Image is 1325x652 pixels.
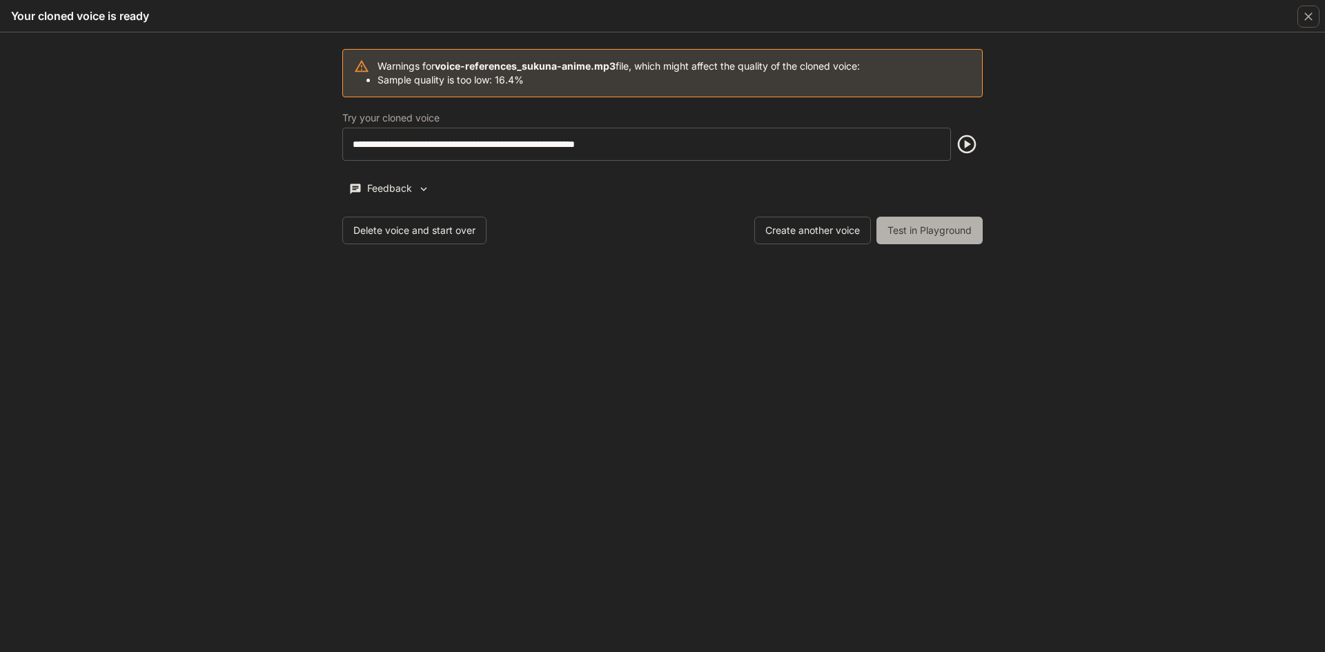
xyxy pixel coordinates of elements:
[342,113,440,123] p: Try your cloned voice
[342,177,436,200] button: Feedback
[876,217,983,244] button: Test in Playground
[435,60,616,72] b: voice-references_sukuna-anime.mp3
[11,8,149,23] h5: Your cloned voice is ready
[342,217,487,244] button: Delete voice and start over
[754,217,871,244] button: Create another voice
[377,54,860,92] div: Warnings for file, which might affect the quality of the cloned voice:
[377,73,860,87] li: Sample quality is too low: 16.4%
